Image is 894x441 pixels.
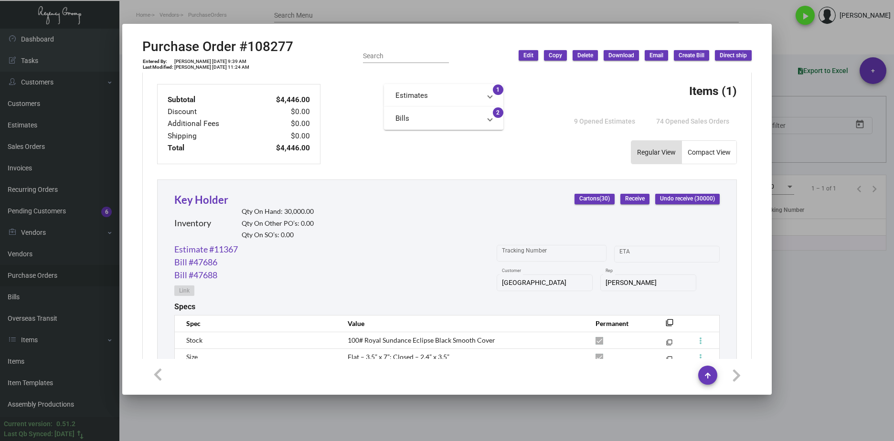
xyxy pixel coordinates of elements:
td: [PERSON_NAME] [DATE] 9:39 AM [174,59,250,64]
td: Discount [167,106,253,118]
th: Spec [175,315,338,332]
button: 9 Opened Estimates [566,113,643,130]
th: Value [338,315,586,332]
span: Cartons [579,195,610,203]
h2: Qty On SO’s: 0.00 [242,231,314,239]
button: Receive [620,194,649,204]
div: 0.51.2 [56,419,75,429]
td: Entered By: [142,59,174,64]
h3: Items (1) [689,84,737,98]
span: (30) [599,196,610,202]
span: Create Bill [679,52,704,60]
button: Delete [573,50,598,61]
button: Edit [519,50,538,61]
span: Delete [577,52,593,60]
mat-panel-title: Estimates [395,90,480,101]
a: Bill #47686 [174,256,217,269]
button: Link [174,285,194,296]
h2: Qty On Hand: 30,000.00 [242,208,314,216]
span: Flat – 3.5” x 7”; Closed – 2.4” x 3.5” [348,353,449,361]
button: Direct ship [715,50,752,61]
span: 100# Royal Sundance Eclipse Black Smooth Cover [348,336,495,344]
a: Estimate #11367 [174,243,238,256]
td: $0.00 [253,106,310,118]
mat-icon: filter_none [666,358,672,364]
span: Receive [625,195,645,203]
td: $4,446.00 [253,142,310,154]
button: Undo receive (30000) [655,194,720,204]
div: Last Qb Synced: [DATE] [4,429,74,439]
input: End date [657,250,703,258]
mat-panel-title: Bills [395,113,480,124]
td: Subtotal [167,94,253,106]
td: [PERSON_NAME] [DATE] 11:24 AM [174,64,250,70]
button: Create Bill [674,50,709,61]
span: 9 Opened Estimates [574,117,635,125]
td: Shipping [167,130,253,142]
td: $0.00 [253,118,310,130]
button: Regular View [631,141,681,164]
td: $0.00 [253,130,310,142]
td: Additional Fees [167,118,253,130]
span: Edit [523,52,533,60]
div: Current version: [4,419,53,429]
span: Undo receive (30000) [660,195,715,203]
span: Copy [549,52,562,60]
mat-expansion-panel-header: Estimates [384,84,503,107]
button: Copy [544,50,567,61]
button: Compact View [682,141,736,164]
span: Size [186,353,198,361]
button: 74 Opened Sales Orders [649,113,737,130]
mat-expansion-panel-header: Bills [384,107,503,130]
button: Email [645,50,668,61]
span: 74 Opened Sales Orders [656,117,729,125]
a: Key Holder [174,193,228,206]
span: Stock [186,336,202,344]
span: Email [649,52,663,60]
h2: Inventory [174,218,211,229]
td: $4,446.00 [253,94,310,106]
a: Bill #47688 [174,269,217,282]
span: Download [608,52,634,60]
span: Link [179,287,190,295]
h2: Qty On Other PO’s: 0.00 [242,220,314,228]
h2: Purchase Order #108277 [142,39,293,55]
input: Start date [619,250,649,258]
td: Total [167,142,253,154]
td: Last Modified: [142,64,174,70]
button: Cartons(30) [575,194,615,204]
h2: Specs [174,302,195,311]
button: Download [604,50,639,61]
mat-icon: filter_none [666,341,672,347]
span: Direct ship [720,52,747,60]
mat-icon: filter_none [666,322,673,329]
th: Permanent [586,315,651,332]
